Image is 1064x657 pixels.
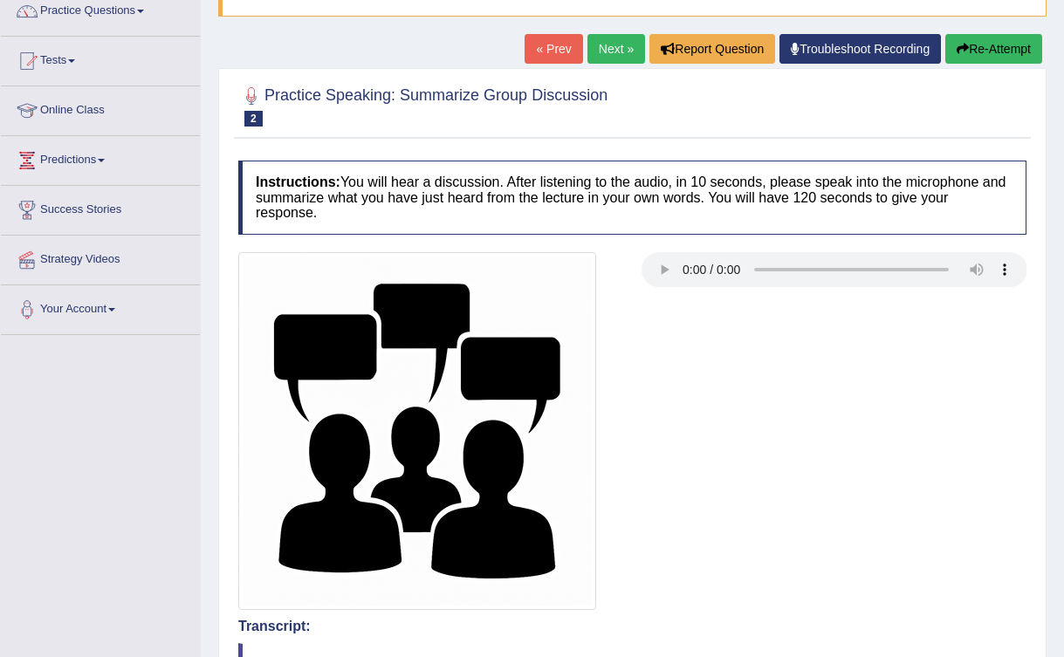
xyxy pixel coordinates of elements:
[238,161,1026,235] h4: You will hear a discussion. After listening to the audio, in 10 seconds, please speak into the mi...
[1,186,200,229] a: Success Stories
[256,175,340,189] b: Instructions:
[1,285,200,329] a: Your Account
[244,111,263,127] span: 2
[779,34,941,64] a: Troubleshoot Recording
[1,136,200,180] a: Predictions
[238,619,1026,634] h4: Transcript:
[238,83,608,127] h2: Practice Speaking: Summarize Group Discussion
[945,34,1042,64] button: Re-Attempt
[649,34,775,64] button: Report Question
[587,34,645,64] a: Next »
[525,34,582,64] a: « Prev
[1,37,200,80] a: Tests
[1,236,200,279] a: Strategy Videos
[1,86,200,130] a: Online Class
